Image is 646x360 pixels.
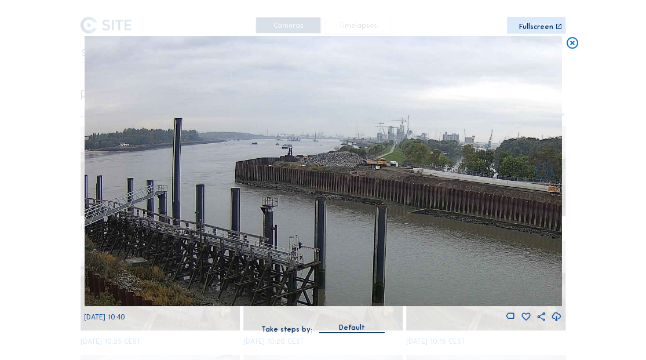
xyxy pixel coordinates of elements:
span: [DATE] 10:40 [84,313,125,321]
i: Back [534,162,555,183]
div: Take steps by: [261,326,312,333]
div: Default [339,322,365,333]
img: Image [84,36,561,306]
div: Fullscreen [519,23,553,30]
div: Default [319,322,385,332]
